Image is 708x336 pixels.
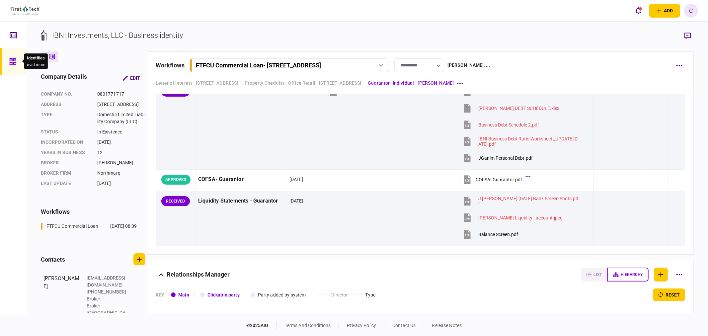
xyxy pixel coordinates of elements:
button: Business Debt Schedule 2.pdf [462,117,539,132]
div: APPROVED [161,175,191,185]
div: 0801771717 [97,91,145,98]
a: Guarantor- Individual - [PERSON_NAME] [368,80,454,87]
a: privacy policy [347,323,376,328]
div: RECEIVED [161,196,190,206]
button: reset [653,289,685,301]
button: open adding identity options [649,4,680,18]
div: IBNI Investments, LLC - Business identity [52,30,183,41]
div: Broker [87,295,130,302]
div: Broker [41,159,91,166]
div: last update [41,180,91,187]
div: Relationships Manager [167,268,230,282]
div: FTFCU Commercial Loan - [STREET_ADDRESS] [196,62,321,69]
div: workflows [41,207,145,216]
button: list [581,268,607,282]
div: [PERSON_NAME] [97,159,145,166]
button: J Ganim 9.03.25 Bank Screen Shots.pdf [462,194,579,209]
div: IBNI Business Debt Ratio Worksheet _UPDATE 9.3.25.pdf [478,136,579,147]
button: JOHNNY DEBT SCHEDULE.xlsx [462,101,559,116]
div: contacts [41,255,65,264]
div: COFSA- Guarantor [198,172,284,187]
button: JGanim Personal Debt.pdf [462,150,533,165]
button: hierarchy [607,268,649,282]
div: Ganim Liquidity - account.jpeg [478,215,563,220]
button: FTFCU Commercial Loan- [STREET_ADDRESS] [190,58,389,72]
button: C [684,4,698,18]
a: release notes [432,323,462,328]
button: Ganim Liquidity - account.jpeg [462,210,563,225]
a: terms and conditions [285,323,331,328]
div: [PERSON_NAME] [43,275,80,316]
div: [DATE] [289,176,303,183]
div: JGanim Personal Debt.pdf [478,155,533,161]
a: Property Checklist - Office Retail - [STREET_ADDRESS] [245,80,361,87]
img: client company logo [11,6,40,15]
div: Type [365,292,375,298]
div: [PHONE_NUMBER] [87,289,130,295]
div: [EMAIL_ADDRESS][DOMAIN_NAME] [87,275,130,289]
div: [STREET_ADDRESS] [97,101,145,108]
div: years in business [41,149,91,156]
div: Party added by system [258,292,306,298]
a: Letter of Interest - [STREET_ADDRESS] [156,80,238,87]
div: incorporated on [41,139,91,146]
div: company details [41,72,87,84]
div: J Ganim 9.03.25 Bank Screen Shots.pdf [478,196,579,207]
div: Business Debt Schedule 2.pdf [478,122,539,127]
div: JOHNNY DEBT SCHEDULE.xlsx [478,106,559,111]
div: status [41,128,91,135]
div: Domestic Limited Liability Company (LLC) [97,111,145,125]
div: Liquidity Statements - Guarantor [198,194,284,209]
div: In Existence [97,128,145,135]
div: company no. [41,91,91,98]
button: IBNI Business Debt Ratio Worksheet _UPDATE 9.3.25.pdf [462,134,579,149]
div: Main [178,292,189,298]
a: FTFCU Commercial Loan[DATE] 08:09 [41,223,137,230]
span: hierarchy [621,272,643,277]
div: 12 [97,149,145,156]
button: open notifications list [631,4,645,18]
span: list [593,272,602,277]
div: [DATE] 08:09 [110,223,137,230]
div: broker firm [41,170,91,177]
div: © 2025 AIO [246,322,277,329]
button: read more [27,62,45,67]
div: Balance Screen.pdf [478,232,518,237]
button: Balance Screen.pdf [462,227,518,242]
a: contact us [392,323,416,328]
div: [DATE] [97,180,145,187]
button: COFSA- Guarantor.pdf [462,172,529,187]
div: [PERSON_NAME] , ... [447,62,490,69]
div: [DATE] [97,139,145,146]
div: COFSA- Guarantor.pdf [476,177,522,182]
div: FTFCU Commercial Loan [46,223,99,230]
div: [DATE] [289,198,303,204]
div: address [41,101,91,108]
div: Broker - [GEOGRAPHIC_DATA] [87,302,130,316]
div: Type [41,111,91,125]
div: Identities [27,55,45,61]
div: KEY : [156,292,166,298]
button: Edit [118,72,145,84]
div: Clickable party [207,292,240,298]
div: workflows [156,61,185,70]
div: Northmarq [97,170,145,177]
